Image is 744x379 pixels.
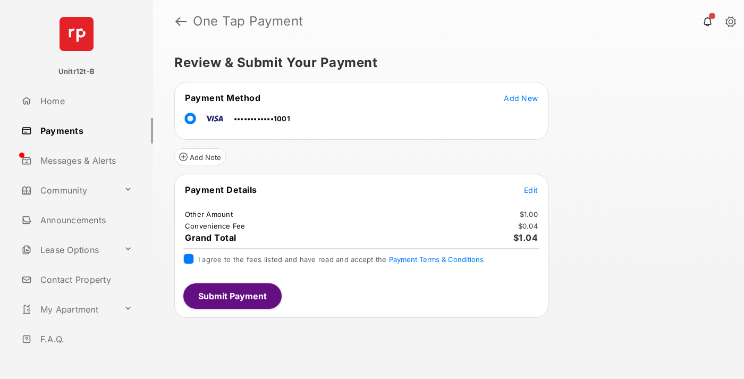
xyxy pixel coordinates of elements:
span: ••••••••••••1001 [234,114,290,123]
span: Add New [504,94,538,103]
a: Contact Property [17,267,153,292]
span: $1.04 [513,232,538,243]
td: $1.00 [519,209,538,219]
a: My Apartment [17,297,120,322]
button: Add Note [174,148,226,165]
a: Community [17,178,120,203]
a: Home [17,88,153,114]
a: Lease Options [17,237,120,263]
img: svg+xml;base64,PHN2ZyB4bWxucz0iaHR0cDovL3d3dy53My5vcmcvMjAwMC9zdmciIHdpZHRoPSI2NCIgaGVpZ2h0PSI2NC... [60,17,94,51]
span: Grand Total [185,232,236,243]
a: Messages & Alerts [17,148,153,173]
td: Other Amount [184,209,233,219]
span: I agree to the fees listed and have read and accept the [198,255,484,264]
a: Announcements [17,207,153,233]
span: Payment Details [185,184,257,195]
td: Convenience Fee [184,221,246,231]
p: Unitr12t-B [58,66,95,77]
a: Payments [17,118,153,144]
button: Add New [504,92,538,103]
button: Edit [524,184,538,195]
span: Edit [524,186,538,195]
span: Payment Method [185,92,260,103]
button: I agree to the fees listed and have read and accept the [389,255,484,264]
strong: One Tap Payment [193,15,303,28]
button: Submit Payment [183,283,282,309]
h5: Review & Submit Your Payment [174,56,714,69]
td: $0.04 [518,221,538,231]
a: F.A.Q. [17,326,153,352]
